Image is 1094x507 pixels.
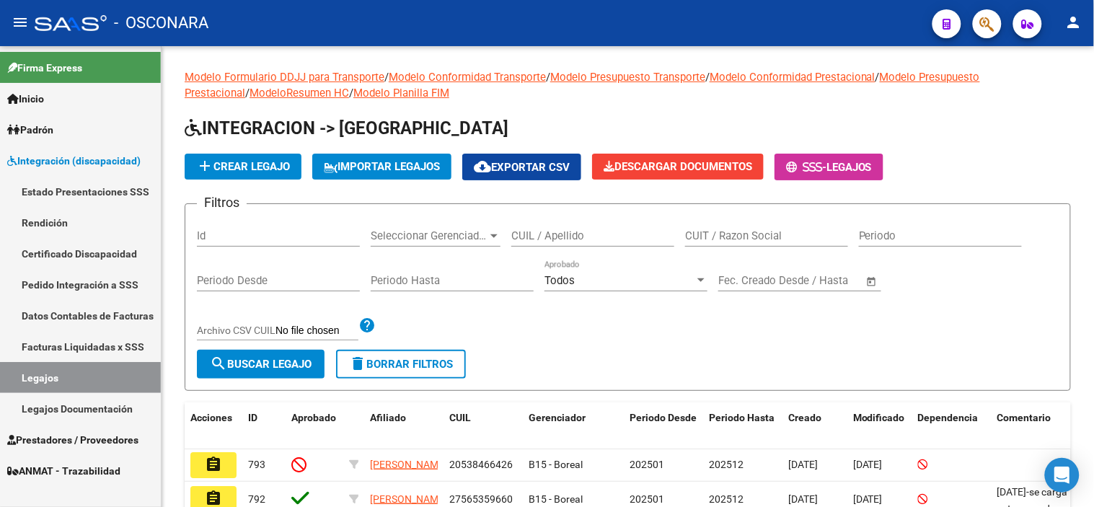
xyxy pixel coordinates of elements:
[190,412,232,423] span: Acciones
[370,459,447,470] span: [PERSON_NAME]
[353,87,449,100] a: Modelo Planilla FIM
[205,456,222,473] mat-icon: assignment
[782,402,847,450] datatable-header-cell: Creado
[709,412,775,423] span: Periodo Hasta
[389,71,546,84] a: Modelo Conformidad Transporte
[196,160,290,173] span: Crear Legajo
[449,459,513,470] span: 20538466426
[250,87,349,100] a: ModeloResumen HC
[7,122,53,138] span: Padrón
[7,432,138,448] span: Prestadores / Proveedores
[790,274,860,287] input: Fecha fin
[185,118,508,138] span: INTEGRACION -> [GEOGRAPHIC_DATA]
[210,358,312,371] span: Buscar Legajo
[370,493,447,505] span: [PERSON_NAME]
[370,412,406,423] span: Afiliado
[205,490,222,507] mat-icon: assignment
[788,493,818,505] span: [DATE]
[364,402,444,450] datatable-header-cell: Afiliado
[7,153,141,169] span: Integración (discapacidad)
[197,325,275,336] span: Archivo CSV CUIL
[788,412,821,423] span: Creado
[853,493,883,505] span: [DATE]
[275,325,358,338] input: Archivo CSV CUIL
[449,493,513,505] span: 27565359660
[718,274,777,287] input: Fecha inicio
[286,402,343,450] datatable-header-cell: Aprobado
[826,161,872,174] span: Legajos
[242,402,286,450] datatable-header-cell: ID
[185,154,301,180] button: Crear Legajo
[710,71,875,84] a: Modelo Conformidad Prestacional
[474,161,570,174] span: Exportar CSV
[248,412,257,423] span: ID
[703,402,782,450] datatable-header-cell: Periodo Hasta
[449,412,471,423] span: CUIL
[550,71,705,84] a: Modelo Presupuesto Transporte
[529,412,586,423] span: Gerenciador
[864,273,881,290] button: Open calendar
[709,493,744,505] span: 202512
[444,402,523,450] datatable-header-cell: CUIL
[997,412,1051,423] span: Comentario
[312,154,451,180] button: IMPORTAR LEGAJOS
[462,154,581,180] button: Exportar CSV
[349,358,453,371] span: Borrar Filtros
[847,402,912,450] datatable-header-cell: Modificado
[630,412,697,423] span: Periodo Desde
[197,350,325,379] button: Buscar Legajo
[197,193,247,213] h3: Filtros
[12,14,29,31] mat-icon: menu
[371,229,488,242] span: Seleccionar Gerenciador
[529,459,583,470] span: B15 - Boreal
[709,459,744,470] span: 202512
[185,71,384,84] a: Modelo Formulario DDJJ para Transporte
[248,493,265,505] span: 792
[630,459,664,470] span: 202501
[7,463,120,479] span: ANMAT - Trazabilidad
[624,402,703,450] datatable-header-cell: Periodo Desde
[788,459,818,470] span: [DATE]
[775,154,883,180] button: -Legajos
[918,412,979,423] span: Dependencia
[291,412,336,423] span: Aprobado
[523,402,624,450] datatable-header-cell: Gerenciador
[786,161,826,174] span: -
[185,402,242,450] datatable-header-cell: Acciones
[248,459,265,470] span: 793
[210,355,227,372] mat-icon: search
[324,160,440,173] span: IMPORTAR LEGAJOS
[114,7,208,39] span: - OSCONARA
[604,160,752,173] span: Descargar Documentos
[630,493,664,505] span: 202501
[474,158,491,175] mat-icon: cloud_download
[1065,14,1082,31] mat-icon: person
[349,355,366,372] mat-icon: delete
[196,157,213,175] mat-icon: add
[853,459,883,470] span: [DATE]
[7,91,44,107] span: Inicio
[853,412,905,423] span: Modificado
[912,402,992,450] datatable-header-cell: Dependencia
[544,274,575,287] span: Todos
[7,60,82,76] span: Firma Express
[592,154,764,180] button: Descargar Documentos
[336,350,466,379] button: Borrar Filtros
[1045,458,1080,493] div: Open Intercom Messenger
[358,317,376,334] mat-icon: help
[529,493,583,505] span: B15 - Boreal
[992,402,1078,450] datatable-header-cell: Comentario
